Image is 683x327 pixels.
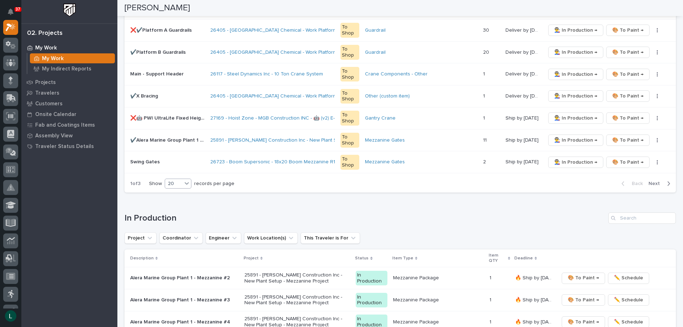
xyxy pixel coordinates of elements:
[489,318,493,325] p: 1
[210,27,337,33] a: 26405 - [GEOGRAPHIC_DATA] Chemical - Work Platform
[505,70,541,77] p: Deliver by 9/29/25
[365,49,386,56] a: Guardrail
[505,136,540,143] p: Ship by [DATE]
[125,175,146,192] p: 1 of 3
[568,274,599,282] span: 🎨 To Paint →
[554,114,597,122] span: 👨‍🏭 In Production →
[35,90,59,96] p: Travelers
[612,26,644,35] span: 🎨 To Paint →
[340,133,359,148] div: To Shop
[21,77,117,88] a: Projects
[365,71,428,77] a: Crane Components - Other
[393,297,484,303] p: Mezzanine Package
[392,254,413,262] p: Item Type
[35,143,94,150] p: Traveler Status Details
[365,115,396,121] a: Gantry Crane
[35,122,95,128] p: Fab and Coatings Items
[35,101,63,107] p: Customers
[483,136,488,143] p: 11
[648,180,664,187] span: Next
[515,296,555,303] p: 🔥 Ship by [DATE]
[21,98,117,109] a: Customers
[35,111,76,118] p: Onsite Calendar
[130,254,154,262] p: Description
[125,232,157,244] button: Project
[35,79,56,86] p: Projects
[554,26,597,35] span: 👨‍🏭 In Production →
[548,157,603,168] button: 👨‍🏭 In Production →
[355,254,369,262] p: Status
[165,180,182,188] div: 20
[616,180,646,187] button: Back
[340,23,359,38] div: To Shop
[606,90,650,102] button: 🎨 To Paint →
[35,45,57,51] p: My Work
[210,115,406,121] a: 27169 - Hoist Zone - MGB Construction INC - 🤖 (v2) E-Commerce Order with Fab Item
[340,155,359,170] div: To Shop
[614,274,643,282] span: ✏️ Schedule
[614,318,643,326] span: ✏️ Schedule
[125,41,676,63] tr: ✔️Platform B Guardrails✔️Platform B Guardrails 26405 - [GEOGRAPHIC_DATA] Chemical - Work Platform...
[125,129,676,151] tr: ✔️Alera Marine Group Plant 1 - (11) 12' Manual Rolling Mezzanine Gates✔️Alera Marine Group Plant ...
[562,273,605,284] button: 🎨 To Paint →
[125,107,676,129] tr: ❌🤖 PWI UltraLite Fixed Height Gantry Crane❌🤖 PWI UltraLite Fixed Height Gantry Crane 27169 - Hois...
[628,180,643,187] span: Back
[608,273,649,284] button: ✏️ Schedule
[340,45,359,60] div: To Shop
[505,114,540,121] p: Ship by [DATE]
[483,70,486,77] p: 1
[125,3,190,13] h2: [PERSON_NAME]
[340,111,359,126] div: To Shop
[554,136,597,144] span: 👨‍🏭 In Production →
[340,67,359,82] div: To Shop
[489,296,493,303] p: 1
[365,137,405,143] a: Mezzanine Gates
[614,296,643,304] span: ✏️ Schedule
[568,318,599,326] span: 🎨 To Paint →
[210,137,394,143] a: 25891 - [PERSON_NAME] Construction Inc - New Plant Setup - Mezzanine Project
[483,92,486,99] p: 1
[125,151,676,173] tr: Swing GatesSwing Gates 26723 - Boom Supersonic - 18x20 Boom Mezzanine R1 To ShopMezzanine Gates 2...
[21,120,117,130] a: Fab and Coatings Items
[21,42,117,53] a: My Work
[612,48,644,57] span: 🎨 To Paint →
[125,289,676,311] tr: Alera Marine Group Plant 1 - Mezzanine #325891 - [PERSON_NAME] Construction Inc - New Plant Setup...
[505,26,541,33] p: Deliver by 9/29/25
[149,181,162,187] p: Show
[130,297,239,303] p: Alera Marine Group Plant 1 - Mezzanine #3
[515,274,555,281] p: 🔥 Ship by [DATE]
[365,27,386,33] a: Guardrail
[606,135,650,146] button: 🎨 To Paint →
[646,180,676,187] button: Next
[356,271,387,286] div: In Production
[612,70,644,79] span: 🎨 To Paint →
[393,275,484,281] p: Mezzanine Package
[27,53,117,63] a: My Work
[365,159,405,165] a: Mezzanine Gates
[483,26,491,33] p: 30
[483,158,487,165] p: 2
[42,56,64,62] p: My Work
[210,159,335,165] a: 26723 - Boom Supersonic - 18x20 Boom Mezzanine R1
[606,112,650,124] button: 🎨 To Paint →
[393,319,484,325] p: Mezzanine Package
[548,135,603,146] button: 👨‍🏭 In Production →
[244,294,350,306] p: 25891 - [PERSON_NAME] Construction Inc - New Plant Setup - Mezzanine Project
[130,275,239,281] p: Alera Marine Group Plant 1 - Mezzanine #2
[3,4,18,19] button: Notifications
[568,296,599,304] span: 🎨 To Paint →
[608,212,676,224] input: Search
[606,47,650,58] button: 🎨 To Paint →
[612,136,644,144] span: 🎨 To Paint →
[125,213,605,223] h1: In Production
[210,71,323,77] a: 26117 - Steel Dynamics Inc - 10 Ton Crane System
[194,181,234,187] p: records per page
[514,254,533,262] p: Deadline
[21,141,117,152] a: Traveler Status Details
[130,48,187,56] p: ✔️Platform B Guardrails
[125,19,676,41] tr: ❌✔️Platform A Guardrails❌✔️Platform A Guardrails 26405 - [GEOGRAPHIC_DATA] Chemical - Work Platfo...
[548,47,603,58] button: 👨‍🏭 In Production →
[505,158,540,165] p: Ship by [DATE]
[130,319,239,325] p: Alera Marine Group Plant 1 - Mezzanine #4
